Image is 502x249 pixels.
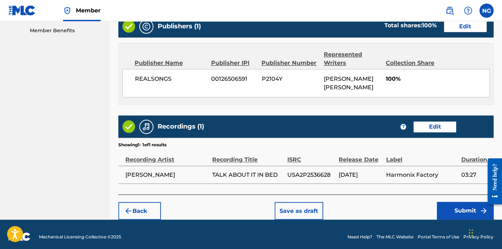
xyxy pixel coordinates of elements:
div: Represented Writers [323,50,380,67]
img: help [464,6,472,15]
div: Label [386,148,458,164]
div: Publisher IPI [211,59,256,67]
div: Publisher Name [135,59,205,67]
div: Recording Artist [125,148,209,164]
iframe: Resource Center [482,152,502,211]
h5: Recordings (1) [158,123,204,131]
img: 7ee5dd4eb1f8a8e3ef2f.svg [124,206,132,215]
div: Drag [469,222,473,243]
button: Back [118,202,161,220]
a: Public Search [442,4,457,18]
span: USA2P2536628 [287,170,335,179]
img: Valid [123,120,135,133]
span: 03:27 [461,170,490,179]
div: Publisher Number [261,59,318,67]
span: [PERSON_NAME] [PERSON_NAME] [324,75,373,91]
span: [DATE] [339,170,382,179]
span: 100 % [422,22,437,29]
div: ISRC [287,148,335,164]
img: Recordings [142,123,151,131]
a: Portal Terms of Use [418,233,459,240]
div: Release Date [339,148,382,164]
button: Save as draft [275,202,323,220]
div: Duration [461,148,490,164]
span: Harmonix Factory [386,170,458,179]
img: Valid [123,20,135,33]
div: User Menu [479,4,493,18]
a: Member Benefits [30,27,101,34]
div: Total shares: [384,21,437,30]
a: Privacy Policy [463,233,493,240]
img: MLC Logo [9,5,36,16]
img: Top Rightsholder [63,6,72,15]
span: Member [76,6,101,15]
span: Mechanical Licensing Collective © 2025 [39,233,121,240]
div: Collection Share [386,59,439,67]
p: Showing 1 - 1 of 1 results [118,142,167,148]
span: ? [400,124,406,130]
span: P2104Y [262,75,318,83]
a: The MLC Website [377,233,413,240]
span: 100% [386,75,490,83]
button: Submit [437,202,493,220]
iframe: Chat Widget [467,215,502,249]
img: Publishers [142,22,151,31]
span: TALK ABOUT IT IN BED [212,170,284,179]
span: REALSONGS [135,75,206,83]
img: f7272a7cc735f4ea7f67.svg [479,206,488,215]
button: Edit [444,21,486,32]
a: Need Help? [348,233,372,240]
div: Recording Title [212,148,284,164]
button: Edit [413,121,456,132]
div: Help [461,4,475,18]
span: 00126506591 [211,75,256,83]
span: [PERSON_NAME] [125,170,209,179]
h5: Publishers (1) [158,22,201,30]
img: search [445,6,454,15]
